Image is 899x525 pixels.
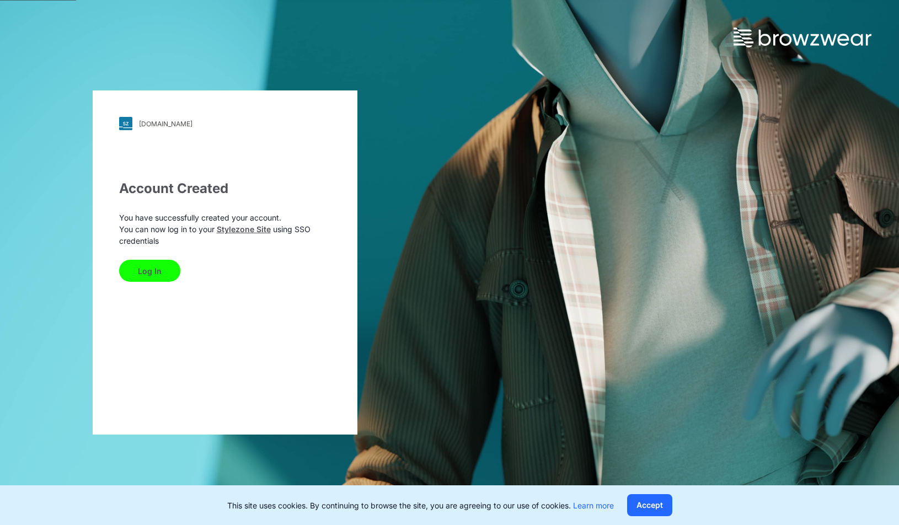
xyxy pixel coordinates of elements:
div: [DOMAIN_NAME] [139,120,192,128]
div: Account Created [119,179,331,199]
a: Learn more [573,501,614,510]
button: Log In [119,260,180,282]
p: You can now log in to your using SSO credentials [119,223,331,247]
p: You have successfully created your account. [119,212,331,223]
img: svg+xml;base64,PHN2ZyB3aWR0aD0iMjgiIGhlaWdodD0iMjgiIHZpZXdCb3g9IjAgMCAyOCAyOCIgZmlsbD0ibm9uZSIgeG... [119,117,132,130]
a: Stylezone Site [217,224,271,234]
a: [DOMAIN_NAME] [119,117,331,130]
img: browzwear-logo.73288ffb.svg [734,28,871,47]
button: Accept [627,494,672,516]
p: This site uses cookies. By continuing to browse the site, you are agreeing to our use of cookies. [227,500,614,511]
